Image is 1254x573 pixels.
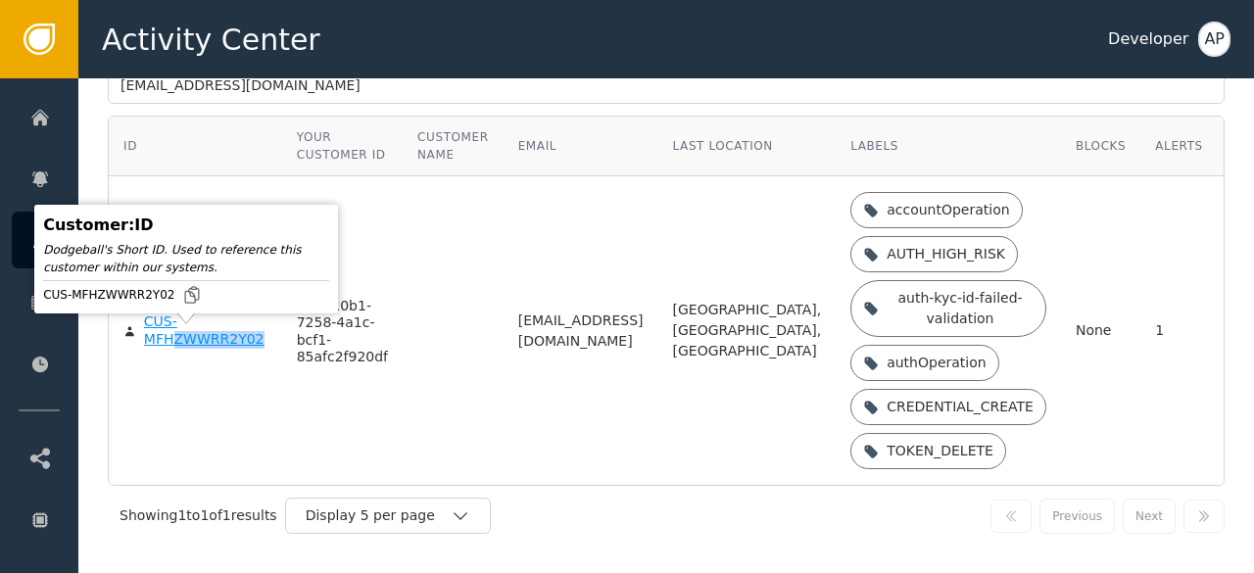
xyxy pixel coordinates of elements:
td: [EMAIL_ADDRESS][DOMAIN_NAME] [504,176,658,485]
input: Search by name, email, or ID [108,67,1225,104]
div: Customer Name [417,128,489,164]
div: Developer [1108,27,1188,51]
div: auth-kyc-id-failed-validation [887,288,1034,329]
div: CUS-MFHZWWRR2Y02 [144,313,267,348]
div: Labels [850,137,1046,155]
div: authOperation [887,353,987,373]
div: None [1076,320,1126,341]
div: CUS-MFHZWWRR2Y02 [43,285,329,305]
div: ID [123,137,137,155]
button: AP [1198,22,1230,57]
div: Dodgeball's Short ID. Used to reference this customer within our systems. [43,241,329,276]
td: 1 [1140,176,1218,485]
div: Email [518,137,644,155]
div: accountOperation [887,200,1009,220]
span: Activity Center [102,18,320,62]
div: Your Customer ID [297,128,388,164]
div: Showing 1 to 1 of 1 results [120,505,277,526]
div: AUTH_HIGH_RISK [887,244,1005,264]
div: CREDENTIAL_CREATE [887,397,1034,417]
div: Blocks [1076,137,1126,155]
div: Customer : ID [43,214,329,237]
div: Display 5 per page [306,505,451,526]
div: TOKEN_DELETE [887,441,993,461]
div: Alerts [1155,137,1203,155]
div: Last Location [673,137,822,155]
button: Display 5 per page [285,498,491,534]
div: 493110b1-7258-4a1c-bcf1-85afc2f920df [297,298,388,366]
td: [GEOGRAPHIC_DATA], [GEOGRAPHIC_DATA], [GEOGRAPHIC_DATA] [658,176,837,485]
